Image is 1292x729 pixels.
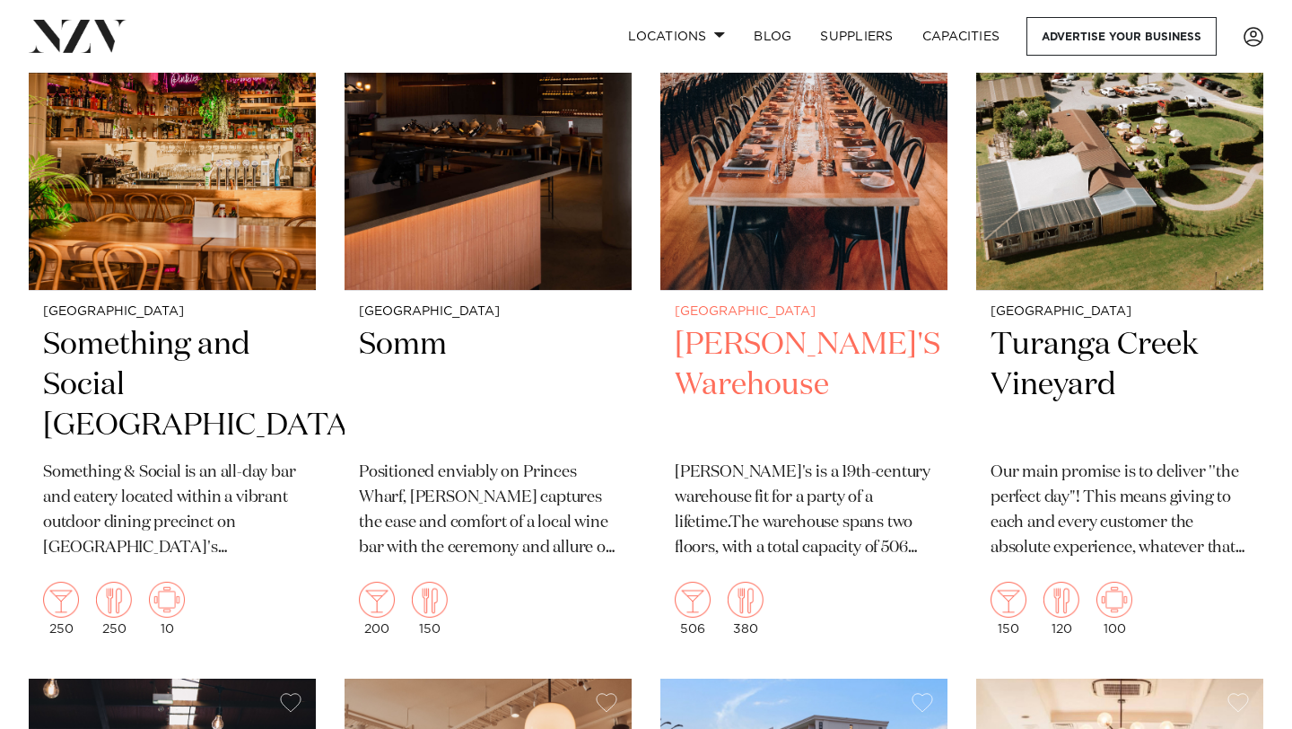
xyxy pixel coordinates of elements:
small: [GEOGRAPHIC_DATA] [43,305,301,319]
h2: Somm [359,325,617,446]
img: meeting.png [1096,582,1132,618]
h2: Something and Social [GEOGRAPHIC_DATA] [43,325,301,446]
div: 150 [991,582,1026,636]
a: Locations [614,17,739,56]
p: Our main promise is to deliver ''the perfect day"! This means giving to each and every customer t... [991,461,1249,561]
div: 100 [1096,582,1132,636]
a: Advertise your business [1026,17,1217,56]
div: 10 [149,582,185,636]
small: [GEOGRAPHIC_DATA] [675,305,933,319]
div: 120 [1043,582,1079,636]
p: Positioned enviably on Princes Wharf, [PERSON_NAME] captures the ease and comfort of a local wine... [359,461,617,561]
img: dining.png [1043,582,1079,618]
img: dining.png [728,582,764,618]
div: 150 [412,582,448,636]
div: 250 [96,582,132,636]
img: dining.png [412,582,448,618]
a: BLOG [739,17,806,56]
a: Capacities [908,17,1015,56]
small: [GEOGRAPHIC_DATA] [359,305,617,319]
div: 250 [43,582,79,636]
p: Something & Social is an all-day bar and eatery located within a vibrant outdoor dining precinct ... [43,461,301,561]
a: SUPPLIERS [806,17,907,56]
div: 200 [359,582,395,636]
div: 506 [675,582,711,636]
img: cocktail.png [991,582,1026,618]
img: nzv-logo.png [29,20,127,52]
img: meeting.png [149,582,185,618]
p: [PERSON_NAME]'s is a 19th-century warehouse fit for a party of a lifetime.The warehouse spans two... [675,461,933,561]
img: cocktail.png [675,582,711,618]
img: cocktail.png [43,582,79,618]
h2: Turanga Creek Vineyard [991,325,1249,446]
small: [GEOGRAPHIC_DATA] [991,305,1249,319]
div: 380 [728,582,764,636]
h2: [PERSON_NAME]'S Warehouse [675,325,933,446]
img: cocktail.png [359,582,395,618]
img: dining.png [96,582,132,618]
